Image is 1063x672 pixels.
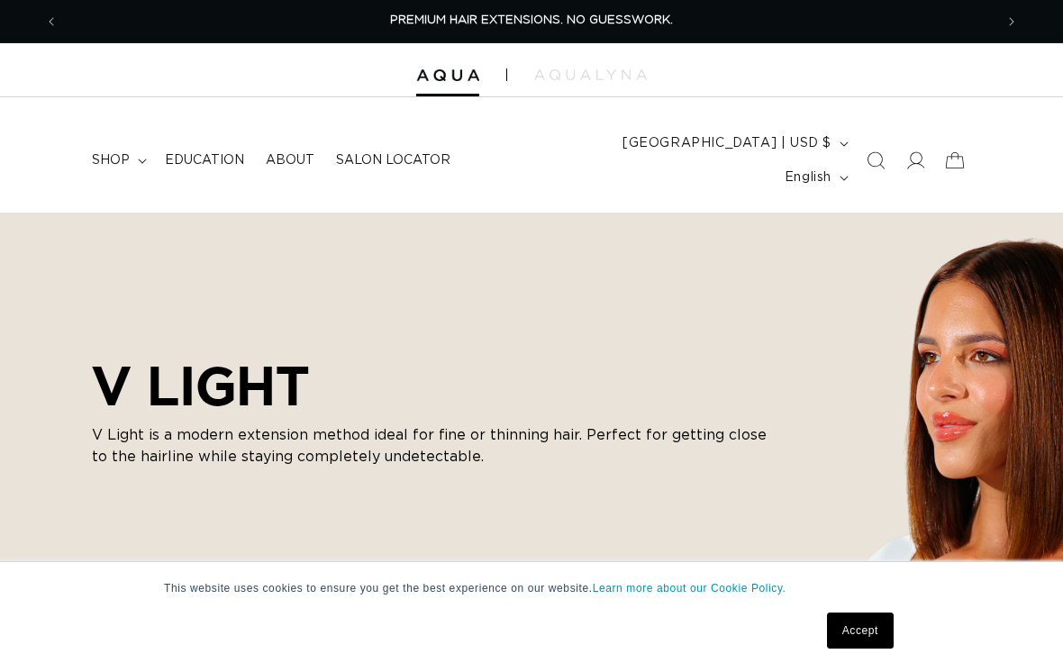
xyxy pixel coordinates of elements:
[612,126,856,160] button: [GEOGRAPHIC_DATA] | USD $
[92,354,777,417] h2: V LIGHT
[336,152,450,168] span: Salon Locator
[32,5,71,39] button: Previous announcement
[92,424,777,468] p: V Light is a modern extension method ideal for fine or thinning hair. Perfect for getting close t...
[774,160,856,195] button: English
[593,582,786,595] a: Learn more about our Cookie Policy.
[622,134,831,153] span: [GEOGRAPHIC_DATA] | USD $
[992,5,1031,39] button: Next announcement
[325,141,461,179] a: Salon Locator
[154,141,255,179] a: Education
[534,69,647,80] img: aqualyna.com
[255,141,325,179] a: About
[827,613,894,649] a: Accept
[856,141,895,180] summary: Search
[165,152,244,168] span: Education
[266,152,314,168] span: About
[416,69,479,82] img: Aqua Hair Extensions
[92,152,130,168] span: shop
[164,580,899,596] p: This website uses cookies to ensure you get the best experience on our website.
[81,141,154,179] summary: shop
[785,168,831,187] span: English
[390,14,673,26] span: PREMIUM HAIR EXTENSIONS. NO GUESSWORK.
